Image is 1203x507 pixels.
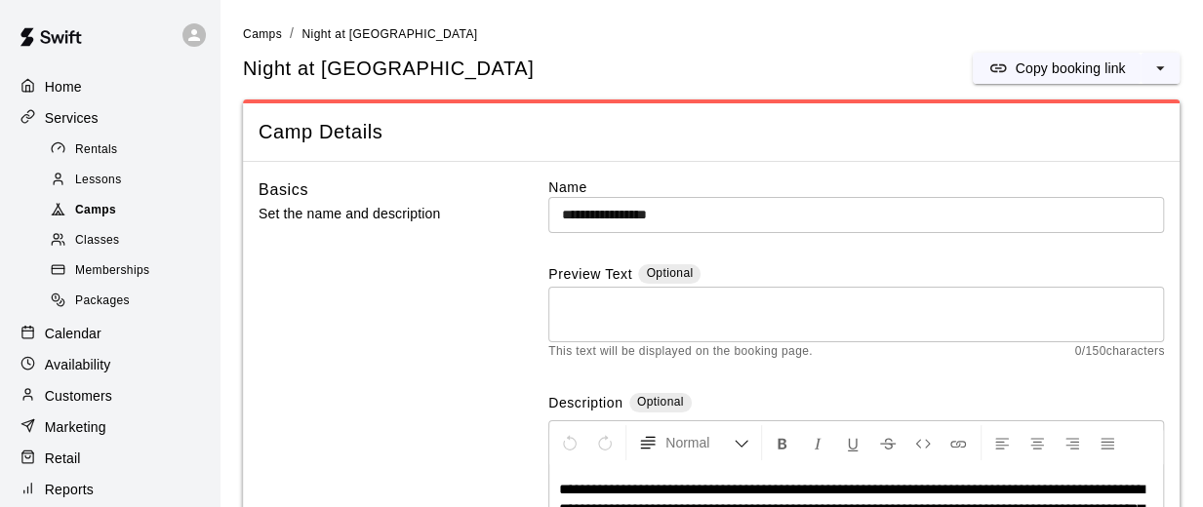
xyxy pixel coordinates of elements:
[985,425,1019,460] button: Left Align
[801,425,834,460] button: Format Italics
[548,393,622,415] label: Description
[243,56,534,82] h5: Night at [GEOGRAPHIC_DATA]
[16,412,204,442] a: Marketing
[1091,425,1124,460] button: Justify Align
[16,444,204,473] a: Retail
[637,395,684,409] span: Optional
[47,165,220,195] a: Lessons
[553,425,586,460] button: Undo
[47,167,212,194] div: Lessons
[75,140,118,160] span: Rentals
[16,319,204,348] a: Calendar
[47,197,212,224] div: Camps
[973,53,1180,84] div: split button
[47,227,212,254] div: Classes
[1015,58,1125,78] p: Copy booking link
[588,425,622,460] button: Redo
[548,177,1164,197] label: Name
[1056,425,1089,460] button: Right Align
[290,23,294,44] li: /
[871,425,904,460] button: Format Strikethrough
[16,103,204,133] a: Services
[75,201,116,220] span: Camps
[75,171,122,190] span: Lessons
[47,135,220,165] a: Rentals
[630,425,757,460] button: Formatting Options
[45,324,101,343] p: Calendar
[45,355,111,374] p: Availability
[45,77,82,97] p: Home
[75,231,119,251] span: Classes
[47,226,220,256] a: Classes
[548,342,813,362] span: This text will be displayed on the booking page.
[47,287,220,317] a: Packages
[45,108,99,128] p: Services
[259,177,308,203] h6: Basics
[243,23,1180,45] nav: breadcrumb
[16,72,204,101] a: Home
[906,425,940,460] button: Insert Code
[45,417,106,437] p: Marketing
[45,448,81,468] p: Retail
[1021,425,1054,460] button: Center Align
[47,136,212,164] div: Rentals
[45,480,94,499] p: Reports
[1074,342,1164,362] span: 0 / 150 characters
[16,475,204,504] a: Reports
[16,381,204,410] a: Customers
[1141,53,1180,84] button: select merge strategy
[45,386,112,406] p: Customers
[47,257,212,285] div: Memberships
[665,433,734,452] span: Normal
[836,425,869,460] button: Format Underline
[646,266,693,280] span: Optional
[259,119,1164,145] span: Camp Details
[47,288,212,315] div: Packages
[766,425,799,460] button: Format Bold
[973,53,1141,84] button: Copy booking link
[47,256,220,287] a: Memberships
[301,27,477,41] span: Night at [GEOGRAPHIC_DATA]
[47,196,220,226] a: Camps
[75,292,130,311] span: Packages
[259,202,494,226] p: Set the name and description
[16,350,204,379] a: Availability
[75,261,149,281] span: Memberships
[243,25,282,41] a: Camps
[942,425,975,460] button: Insert Link
[243,27,282,41] span: Camps
[548,264,632,287] label: Preview Text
